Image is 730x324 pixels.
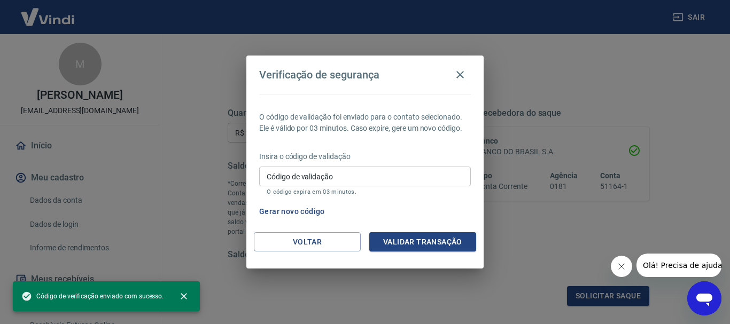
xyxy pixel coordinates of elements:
p: Insira o código de validação [259,151,471,162]
iframe: Botão para abrir a janela de mensagens [687,281,721,315]
button: Voltar [254,232,361,252]
span: Olá! Precisa de ajuda? [6,7,90,16]
iframe: Mensagem da empresa [636,254,721,277]
h4: Verificação de segurança [259,68,379,81]
p: O código expira em 03 minutos. [267,188,463,195]
span: Código de verificação enviado com sucesso. [21,291,164,302]
button: Validar transação [369,232,476,252]
p: O código de validação foi enviado para o contato selecionado. Ele é válido por 03 minutos. Caso e... [259,112,471,134]
iframe: Fechar mensagem [611,256,632,277]
button: Gerar novo código [255,202,329,222]
button: close [172,285,196,308]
